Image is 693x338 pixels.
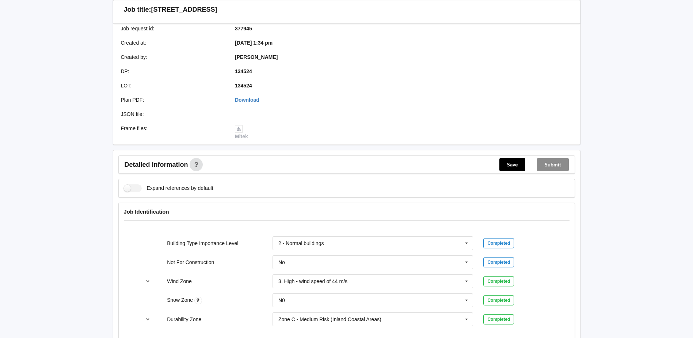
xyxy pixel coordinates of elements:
[483,257,514,267] div: Completed
[235,125,248,139] a: Mitek
[116,53,230,61] div: Created by :
[235,83,252,89] b: 134524
[151,5,217,14] h3: [STREET_ADDRESS]
[116,68,230,75] div: DP :
[125,161,188,168] span: Detailed information
[167,240,238,246] label: Building Type Importance Level
[235,40,273,46] b: [DATE] 1:34 pm
[278,241,324,246] div: 2 - Normal buildings
[167,259,214,265] label: Not For Construction
[116,82,230,89] div: LOT :
[141,313,155,326] button: reference-toggle
[116,39,230,46] div: Created at :
[278,317,381,322] div: Zone C - Medium Risk (Inland Coastal Areas)
[124,5,151,14] h3: Job title:
[116,25,230,32] div: Job request id :
[141,275,155,288] button: reference-toggle
[278,298,285,303] div: N0
[124,184,213,192] label: Expand references by default
[167,316,201,322] label: Durability Zone
[235,68,252,74] b: 134524
[278,279,347,284] div: 3. High - wind speed of 44 m/s
[483,238,514,248] div: Completed
[167,297,194,303] label: Snow Zone
[124,208,570,215] h4: Job Identification
[116,96,230,104] div: Plan PDF :
[116,125,230,140] div: Frame files :
[499,158,525,171] button: Save
[483,314,514,324] div: Completed
[278,260,285,265] div: No
[167,278,192,284] label: Wind Zone
[235,97,259,103] a: Download
[483,276,514,286] div: Completed
[116,110,230,118] div: JSON file :
[235,26,252,31] b: 377945
[483,295,514,305] div: Completed
[235,54,278,60] b: [PERSON_NAME]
